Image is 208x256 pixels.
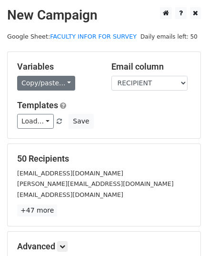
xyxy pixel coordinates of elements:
[137,33,201,40] a: Daily emails left: 50
[7,7,201,23] h2: New Campaign
[17,241,191,252] h5: Advanced
[17,180,174,187] small: [PERSON_NAME][EMAIL_ADDRESS][DOMAIN_NAME]
[137,31,201,42] span: Daily emails left: 50
[17,61,97,72] h5: Variables
[17,170,123,177] small: [EMAIL_ADDRESS][DOMAIN_NAME]
[17,114,54,129] a: Load...
[17,205,57,216] a: +47 more
[17,191,123,198] small: [EMAIL_ADDRESS][DOMAIN_NAME]
[69,114,93,129] button: Save
[17,76,75,91] a: Copy/paste...
[7,33,137,40] small: Google Sheet:
[160,210,208,256] iframe: Chat Widget
[111,61,191,72] h5: Email column
[17,154,191,164] h5: 50 Recipients
[50,33,137,40] a: FACULTY INFOR FOR SURVEY
[17,100,58,110] a: Templates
